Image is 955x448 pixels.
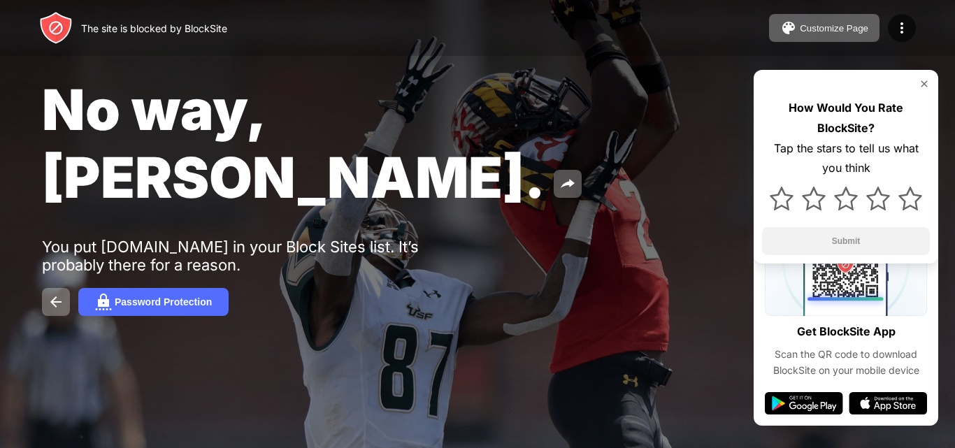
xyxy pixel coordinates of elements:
[893,20,910,36] img: menu-icon.svg
[770,187,794,210] img: star.svg
[834,187,858,210] img: star.svg
[802,187,826,210] img: star.svg
[762,227,930,255] button: Submit
[42,238,474,274] div: You put [DOMAIN_NAME] in your Block Sites list. It’s probably there for a reason.
[559,175,576,192] img: share.svg
[39,11,73,45] img: header-logo.svg
[95,294,112,310] img: password.svg
[115,296,212,308] div: Password Protection
[48,294,64,310] img: back.svg
[800,23,868,34] div: Customize Page
[849,392,927,414] img: app-store.svg
[42,75,545,211] span: No way, [PERSON_NAME].
[765,392,843,414] img: google-play.svg
[919,78,930,89] img: rate-us-close.svg
[762,138,930,179] div: Tap the stars to tell us what you think
[780,20,797,36] img: pallet.svg
[762,98,930,138] div: How Would You Rate BlockSite?
[769,14,879,42] button: Customize Page
[866,187,890,210] img: star.svg
[78,288,229,316] button: Password Protection
[898,187,922,210] img: star.svg
[81,22,227,34] div: The site is blocked by BlockSite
